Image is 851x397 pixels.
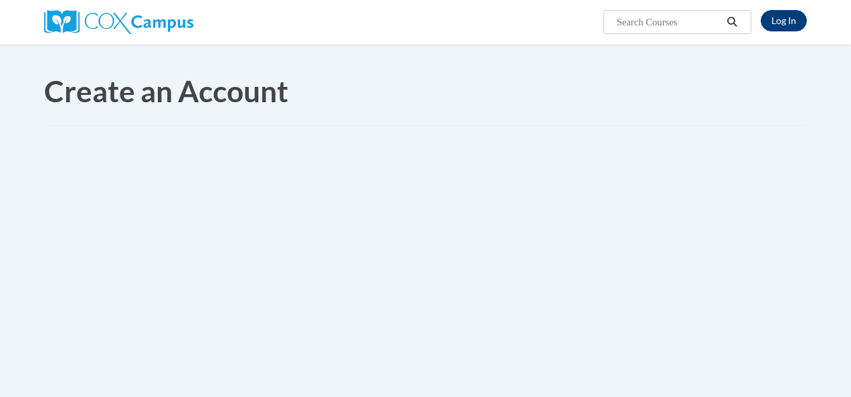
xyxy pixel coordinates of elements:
i:  [727,17,739,27]
input: Search Courses [616,14,723,30]
a: Log In [761,10,807,31]
a: Cox Campus [44,15,193,27]
button: Search [723,14,743,30]
span: Create an Account [44,74,288,108]
img: Cox Campus [44,10,193,34]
